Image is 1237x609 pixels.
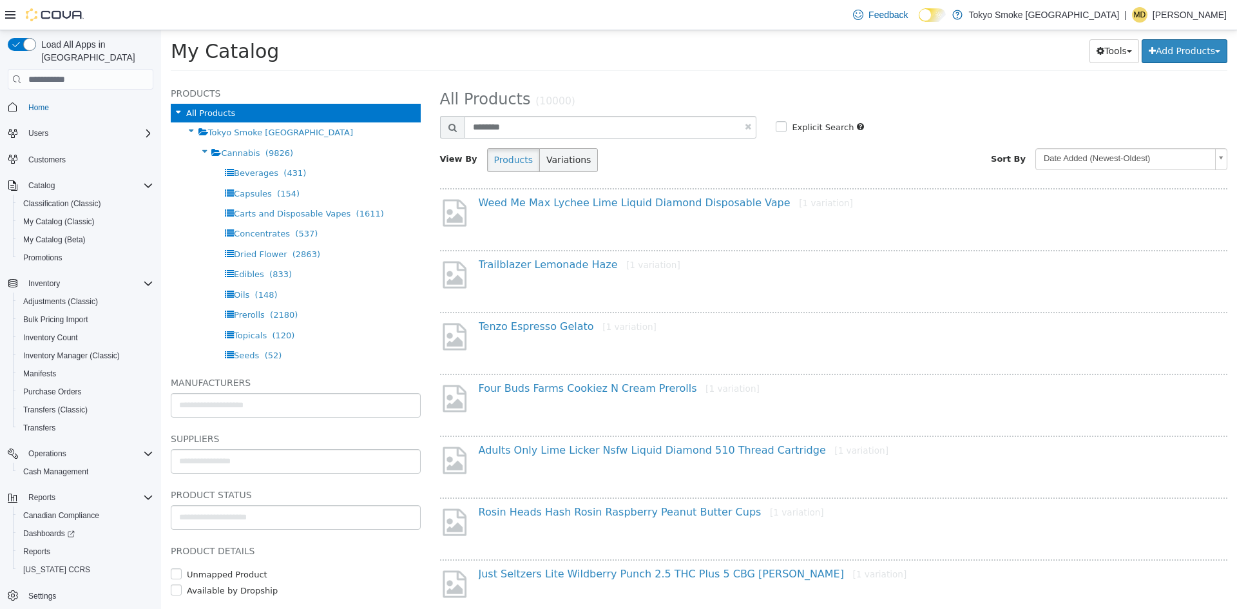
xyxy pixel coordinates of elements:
[18,232,91,247] a: My Catalog (Beta)
[23,510,99,521] span: Canadian Compliance
[13,543,158,561] button: Reports
[18,232,153,247] span: My Catalog (Beta)
[23,446,153,461] span: Operations
[279,167,308,198] img: missing-image.png
[18,330,83,345] a: Inventory Count
[13,463,158,481] button: Cash Management
[28,492,55,503] span: Reports
[18,508,153,523] span: Canadian Compliance
[830,124,865,133] span: Sort By
[73,239,103,249] span: Edibles
[18,526,80,541] a: Dashboards
[969,7,1120,23] p: Tokyo Smoke [GEOGRAPHIC_DATA]
[23,333,78,343] span: Inventory Count
[23,126,53,141] button: Users
[18,526,153,541] span: Dashboards
[3,586,158,605] button: Settings
[73,280,104,289] span: Prerolls
[26,8,84,21] img: Cova
[47,97,192,107] span: Tokyo Smoke [GEOGRAPHIC_DATA]
[10,55,260,71] h5: Products
[18,348,153,363] span: Inventory Manager (Classic)
[23,178,153,193] span: Catalog
[874,118,1066,140] a: Date Added (Newest-Oldest)
[18,562,153,577] span: Washington CCRS
[18,402,153,418] span: Transfers (Classic)
[18,366,153,382] span: Manifests
[13,507,158,525] button: Canadian Compliance
[279,538,308,570] img: missing-image.png
[18,384,153,400] span: Purchase Orders
[3,150,158,169] button: Customers
[18,294,103,309] a: Adjustments (Classic)
[318,414,728,426] a: Adults Only Lime Licker Nsfw Liquid Diamond 510 Thread Cartridge[1 variation]
[10,513,260,528] h5: Product Details
[13,401,158,419] button: Transfers (Classic)
[23,314,88,325] span: Bulk Pricing Import
[981,9,1066,33] button: Add Products
[279,229,308,260] img: missing-image.png
[18,214,153,229] span: My Catalog (Classic)
[875,119,1049,139] span: Date Added (Newest-Oldest)
[13,213,158,231] button: My Catalog (Classic)
[23,588,61,604] a: Settings
[18,366,61,382] a: Manifests
[23,100,54,115] a: Home
[18,312,153,327] span: Bulk Pricing Import
[73,260,88,269] span: Oils
[23,528,75,539] span: Dashboards
[195,179,223,188] span: (1611)
[23,588,153,604] span: Settings
[1134,7,1146,23] span: MD
[13,249,158,267] button: Promotions
[23,467,88,477] span: Cash Management
[18,214,100,229] a: My Catalog (Classic)
[23,198,101,209] span: Classification (Classic)
[28,180,55,191] span: Catalog
[318,166,692,179] a: Weed Me Max Lychee Lime Liquid Diamond Disposable Vape[1 variation]
[122,138,145,148] span: (431)
[3,177,158,195] button: Catalog
[134,198,157,208] span: (537)
[10,457,260,472] h5: Product Status
[28,278,60,289] span: Inventory
[18,464,93,479] a: Cash Management
[73,138,117,148] span: Beverages
[1124,7,1127,23] p: |
[374,65,414,77] small: (10000)
[3,488,158,507] button: Reports
[318,352,599,364] a: Four Buds Farms Cookiez N Cream Prerolls[1 variation]
[10,10,118,32] span: My Catalog
[279,476,308,508] img: missing-image.png
[279,414,308,446] img: missing-image.png
[28,449,66,459] span: Operations
[18,294,153,309] span: Adjustments (Classic)
[25,78,74,88] span: All Products
[18,384,87,400] a: Purchase Orders
[318,290,495,302] a: Tenzo Espresso Gelato[1 variation]
[73,198,129,208] span: Concentrates
[279,353,308,384] img: missing-image.png
[13,365,158,383] button: Manifests
[1132,7,1147,23] div: Misha Degtiarev
[318,537,746,550] a: Just Seltzers Lite Wildberry Punch 2.5 THC Plus 5 CBG [PERSON_NAME][1 variation]
[23,369,56,379] span: Manifests
[104,320,121,330] span: (52)
[73,179,189,188] span: Carts and Disposable Vapes
[18,420,153,436] span: Transfers
[23,546,50,557] span: Reports
[23,423,55,433] span: Transfers
[28,102,49,113] span: Home
[18,250,68,266] a: Promotions
[23,538,106,551] label: Unmapped Product
[23,235,86,245] span: My Catalog (Beta)
[13,311,158,329] button: Bulk Pricing Import
[23,276,65,291] button: Inventory
[18,330,153,345] span: Inventory Count
[318,228,519,240] a: Trailblazer Lemonade Haze[1 variation]
[36,38,153,64] span: Load All Apps in [GEOGRAPHIC_DATA]
[13,293,158,311] button: Adjustments (Classic)
[13,561,158,579] button: [US_STATE] CCRS
[13,419,158,437] button: Transfers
